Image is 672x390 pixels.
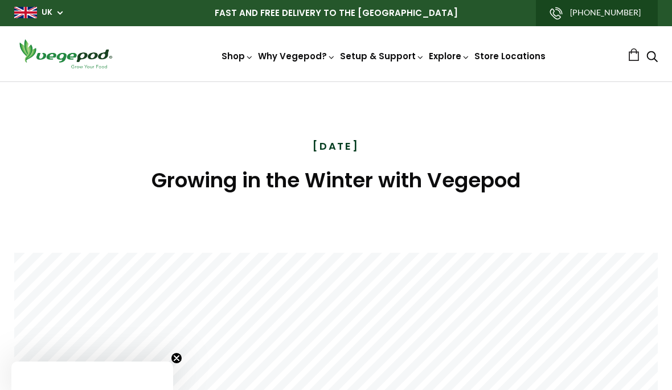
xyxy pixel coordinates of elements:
h1: Growing in the Winter with Vegepod [14,165,658,196]
a: Explore [429,50,470,62]
img: gb_large.png [14,7,37,18]
a: Store Locations [474,50,546,62]
a: Setup & Support [340,50,424,62]
div: Close teaser [11,362,173,390]
time: [DATE] [313,138,359,154]
button: Close teaser [171,352,182,364]
a: Why Vegepod? [258,50,335,62]
img: Vegepod [14,38,117,70]
a: Shop [222,50,253,62]
a: Search [646,52,658,64]
a: UK [42,7,52,18]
